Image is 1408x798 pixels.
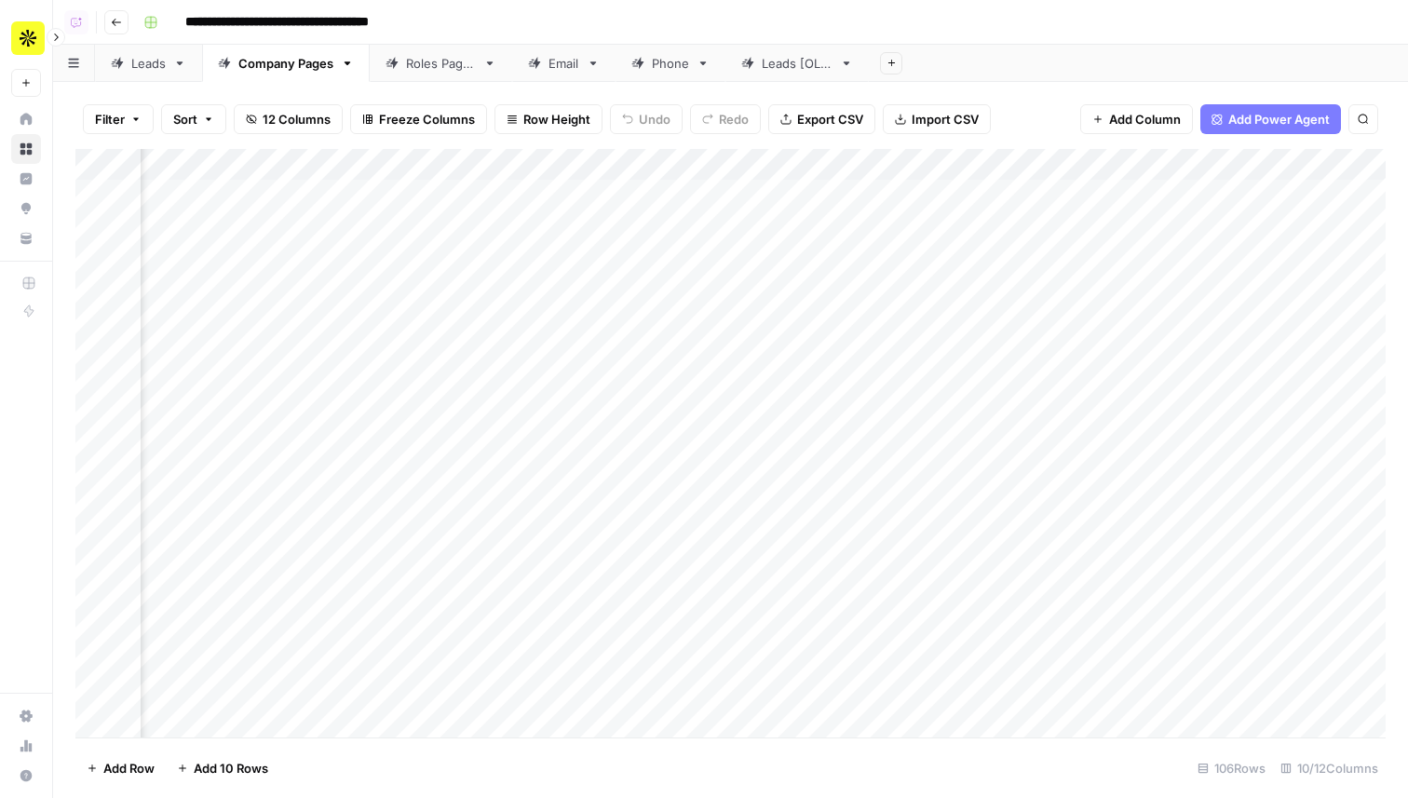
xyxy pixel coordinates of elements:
img: Apollo Logo [11,21,45,55]
button: Undo [610,104,683,134]
a: Usage [11,731,41,761]
a: Insights [11,164,41,194]
div: 10/12 Columns [1273,753,1386,783]
div: 106 Rows [1190,753,1273,783]
a: Opportunities [11,194,41,223]
button: Add Column [1080,104,1193,134]
button: Filter [83,104,154,134]
span: Sort [173,110,197,128]
span: Row Height [523,110,590,128]
button: Help + Support [11,761,41,791]
span: Filter [95,110,125,128]
span: Add Power Agent [1228,110,1330,128]
a: Phone [616,45,725,82]
div: Phone [652,54,689,73]
span: Undo [639,110,670,128]
span: Import CSV [912,110,979,128]
a: Email [512,45,616,82]
a: Leads [OLD] [725,45,869,82]
button: Row Height [494,104,602,134]
a: Roles Pages [370,45,512,82]
a: Your Data [11,223,41,253]
button: Workspace: Apollo [11,15,41,61]
button: Add Row [75,753,166,783]
span: Export CSV [797,110,863,128]
a: Leads [95,45,202,82]
div: Leads [131,54,166,73]
a: Browse [11,134,41,164]
button: 12 Columns [234,104,343,134]
div: Roles Pages [406,54,476,73]
button: Add Power Agent [1200,104,1341,134]
a: Company Pages [202,45,370,82]
button: Freeze Columns [350,104,487,134]
a: Home [11,104,41,134]
div: Company Pages [238,54,333,73]
span: Add Column [1109,110,1181,128]
span: Freeze Columns [379,110,475,128]
span: Add Row [103,759,155,778]
a: Settings [11,701,41,731]
span: Add 10 Rows [194,759,268,778]
button: Add 10 Rows [166,753,279,783]
button: Export CSV [768,104,875,134]
button: Redo [690,104,761,134]
div: Email [548,54,579,73]
button: Sort [161,104,226,134]
div: Leads [OLD] [762,54,833,73]
span: Redo [719,110,749,128]
button: Import CSV [883,104,991,134]
span: 12 Columns [263,110,331,128]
